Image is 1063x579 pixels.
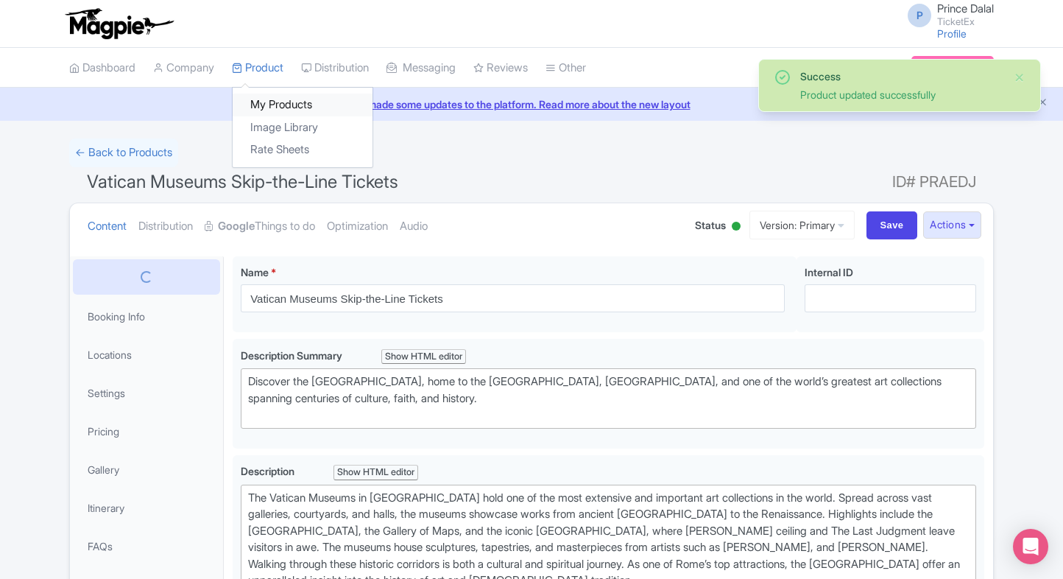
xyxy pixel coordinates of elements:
[73,300,220,333] a: Booking Info
[800,87,1002,102] div: Product updated successfully
[218,218,255,235] strong: Google
[241,465,297,477] span: Description
[333,465,418,480] div: Show HTML editor
[1014,69,1025,86] button: Close
[153,48,214,88] a: Company
[911,56,994,78] a: Subscription
[729,216,744,239] div: Active
[69,48,135,88] a: Dashboard
[232,48,283,88] a: Product
[400,203,428,250] a: Audio
[69,138,178,167] a: ← Back to Products
[892,167,976,197] span: ID# PRAEDJ
[805,266,853,278] span: Internal ID
[233,94,372,116] a: My Products
[937,1,994,15] span: Prince Dalal
[241,266,269,278] span: Name
[695,217,726,233] span: Status
[899,3,994,27] a: P Prince Dalal TicketEx
[545,48,586,88] a: Other
[749,211,855,239] a: Version: Primary
[866,211,918,239] input: Save
[9,96,1054,112] a: We made some updates to the platform. Read more about the new layout
[205,203,315,250] a: GoogleThings to do
[381,349,466,365] div: Show HTML editor
[73,491,220,524] a: Itinerary
[73,530,220,563] a: FAQs
[923,211,981,239] button: Actions
[937,17,994,27] small: TicketEx
[241,349,345,362] span: Description Summary
[937,27,967,40] a: Profile
[301,48,369,88] a: Distribution
[233,116,372,139] a: Image Library
[138,203,193,250] a: Distribution
[88,203,127,250] a: Content
[87,171,398,192] span: Vatican Museums Skip-the-Line Tickets
[327,203,388,250] a: Optimization
[73,338,220,371] a: Locations
[73,376,220,410] a: Settings
[233,138,372,161] a: Rate Sheets
[73,453,220,486] a: Gallery
[248,373,969,424] div: Discover the [GEOGRAPHIC_DATA], home to the [GEOGRAPHIC_DATA], [GEOGRAPHIC_DATA], and one of the ...
[1037,95,1048,112] button: Close announcement
[1013,529,1048,564] div: Open Intercom Messenger
[386,48,456,88] a: Messaging
[800,69,1002,84] div: Success
[473,48,528,88] a: Reviews
[73,415,220,448] a: Pricing
[908,4,931,27] span: P
[62,7,176,40] img: logo-ab69f6fb50320c5b225c76a69d11143b.png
